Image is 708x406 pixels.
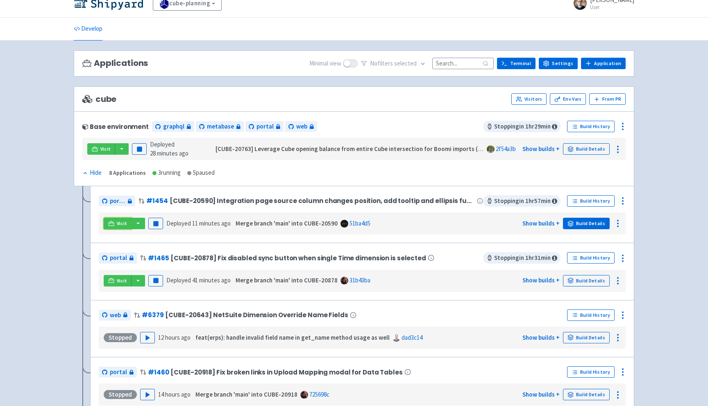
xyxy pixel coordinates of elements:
[496,145,516,153] a: 2f54a3b
[104,275,132,286] a: Visit
[170,255,426,262] span: [CUBE-20878] Fix disabled sync button when single Time dimension is selected
[104,390,137,399] div: Stopped
[483,252,560,264] span: Stopping in 1 hr 31 min
[82,123,149,130] div: Base environment
[285,121,317,132] a: web
[402,334,422,341] a: dad3c14
[370,59,417,68] span: No filter s
[140,389,155,400] button: Play
[567,195,615,207] a: Build History
[236,276,338,284] strong: Merge branch 'main' into CUBE-20878
[245,121,284,132] a: portal
[256,122,274,131] span: portal
[170,197,475,204] span: [CUBE-20590] Integration page source column changes position, add tooltip and ellipsis functionality
[109,168,146,178] div: 8 Applications
[170,369,402,376] span: [CUBE-20918] Fix broken links in Upload Mapping modal for Data Tables
[563,332,610,343] a: Build Details
[522,276,560,284] a: Show builds +
[567,121,615,132] a: Build History
[432,58,494,69] input: Search...
[148,368,169,377] a: #1460
[99,253,137,264] a: portal
[132,143,147,155] button: Pause
[74,18,102,41] a: Develop
[104,333,137,342] div: Stopped
[483,121,560,132] span: Stopping in 1 hr 29 min
[522,145,560,153] a: Show builds +
[158,334,191,341] time: 12 hours ago
[146,196,168,205] a: #1454
[567,252,615,264] a: Build History
[195,390,297,398] strong: Merge branch 'main' into CUBE-20918
[349,219,370,227] a: 51ba4d5
[142,311,163,319] a: #6379
[99,310,131,321] a: web
[192,219,231,227] time: 11 minutes ago
[187,168,215,178] div: 5 paused
[82,168,102,178] button: Hide
[511,93,547,105] a: Visitors
[522,219,560,227] a: Show builds +
[590,5,634,10] small: User
[483,195,560,207] span: Stopping in 1 hr 57 min
[394,59,417,67] span: selected
[99,367,137,378] a: portal
[117,220,127,227] span: Visit
[349,276,370,284] a: 31b43ba
[216,145,497,153] strong: [CUBE-20763] Leverage Cube opening balance from entire Cube intersection for Boomi imports (#6369)
[150,149,188,157] time: 28 minutes ago
[117,277,127,284] span: Visit
[87,143,115,155] a: Visit
[152,168,181,178] div: 3 running
[166,276,231,284] span: Deployed
[563,275,610,286] a: Build Details
[150,140,188,158] span: Deployed
[207,122,234,131] span: metabase
[140,332,155,343] button: Play
[99,196,135,207] a: portal
[497,58,536,69] a: Terminal
[158,390,191,398] time: 14 hours ago
[104,218,132,229] a: Visit
[192,276,231,284] time: 41 minutes ago
[539,58,578,69] a: Settings
[82,95,116,104] span: cube
[563,389,610,400] a: Build Details
[309,59,341,68] span: Minimal view
[110,368,127,377] span: portal
[563,218,610,229] a: Build Details
[110,253,127,263] span: portal
[148,275,163,286] button: Pause
[100,146,111,152] span: Visit
[110,311,121,320] span: web
[163,122,184,131] span: graphql
[82,59,148,68] h3: Applications
[309,390,329,398] a: 725698c
[522,334,560,341] a: Show builds +
[567,309,615,321] a: Build History
[522,390,560,398] a: Show builds +
[581,58,626,69] a: Application
[166,219,231,227] span: Deployed
[148,218,163,229] button: Pause
[236,219,338,227] strong: Merge branch 'main' into CUBE-20590
[196,121,244,132] a: metabase
[550,93,586,105] a: Env Vars
[567,366,615,378] a: Build History
[563,143,610,155] a: Build Details
[589,93,626,105] button: From PR
[296,122,307,131] span: web
[110,196,125,206] span: portal
[148,254,169,262] a: #1465
[195,334,390,341] strong: feat(erps): handle invalid field name in get_name method usage as well
[152,121,194,132] a: graphql
[165,311,348,318] span: [CUBE-20643] NetSuite Dimension Override Name Fields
